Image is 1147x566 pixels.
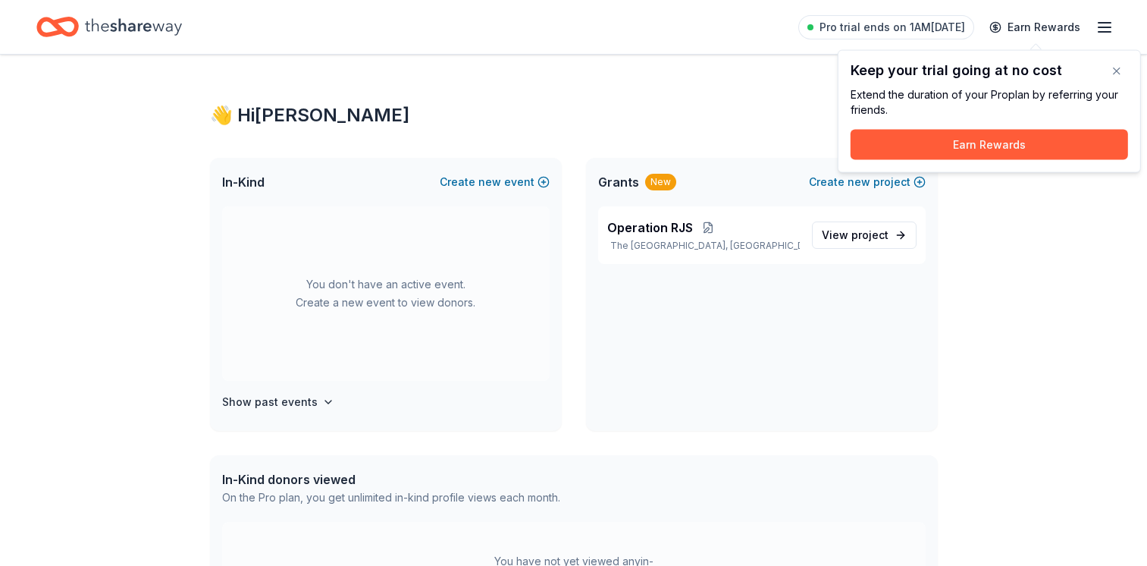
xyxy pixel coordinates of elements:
button: Show past events [222,393,334,411]
a: Home [36,9,182,45]
span: View [822,226,888,244]
span: Pro trial ends on 1AM[DATE] [820,18,965,36]
span: project [851,228,888,241]
button: Createnewproject [809,173,926,191]
p: The [GEOGRAPHIC_DATA], [GEOGRAPHIC_DATA] [607,240,800,252]
span: new [478,173,501,191]
a: View project [812,222,917,249]
a: Pro trial ends on 1AM[DATE] [798,15,974,39]
span: new [848,173,870,191]
a: Earn Rewards [980,14,1089,41]
button: Createnewevent [440,173,550,191]
div: New [645,174,676,190]
div: In-Kind donors viewed [222,470,560,489]
h4: Show past events [222,393,318,411]
button: Earn Rewards [851,130,1128,160]
div: 👋 Hi [PERSON_NAME] [210,103,938,127]
div: You don't have an active event. Create a new event to view donors. [222,206,550,381]
span: Grants [598,173,639,191]
span: Operation RJS [607,219,693,237]
div: Extend the duration of your Pro plan by referring your friends. [851,87,1128,118]
div: On the Pro plan, you get unlimited in-kind profile views each month. [222,489,560,507]
span: In-Kind [222,173,265,191]
div: Keep your trial going at no cost [851,63,1128,78]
